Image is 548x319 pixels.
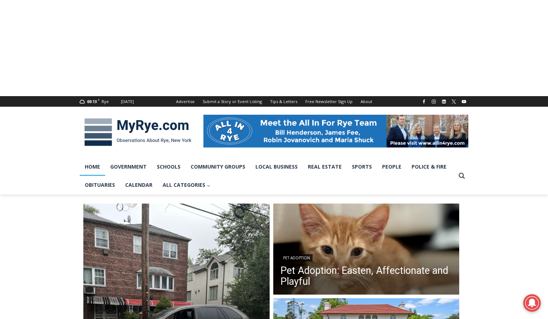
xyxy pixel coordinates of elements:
a: Home [80,158,105,176]
span: All Categories [163,181,210,189]
a: Free Newsletter Sign Up [301,96,357,107]
div: [DATE] [121,98,134,105]
a: Calendar [120,176,158,194]
a: Advertise [172,96,199,107]
a: Pet Adoption [281,254,313,261]
a: Schools [152,158,186,176]
a: Obituaries [80,176,120,194]
a: About [357,96,376,107]
button: View Search Form [455,169,468,182]
a: X [449,97,458,106]
a: Local Business [250,158,303,176]
a: Sports [347,158,377,176]
span: F [98,98,100,102]
a: Facebook [420,97,428,106]
div: Rye [102,98,109,105]
a: Linkedin [440,97,448,106]
a: Submit a Story or Event Listing [199,96,266,107]
a: YouTube [460,97,468,106]
a: Real Estate [303,158,347,176]
nav: Primary Navigation [80,158,455,194]
nav: Secondary Navigation [172,96,376,107]
img: All in for Rye [203,115,468,147]
a: Pet Adoption: Easten, Affectionate and Playful [281,265,452,287]
a: Read More Pet Adoption: Easten, Affectionate and Playful [273,204,460,297]
img: [PHOTO: Easten] [273,204,460,297]
img: MyRye.com [80,113,196,151]
a: People [377,158,406,176]
a: Tips & Letters [266,96,301,107]
span: 69.13 [87,99,97,104]
a: Community Groups [186,158,250,176]
a: Government [105,158,152,176]
a: Instagram [429,97,438,106]
a: Police & Fire [406,158,452,176]
a: All Categories [158,176,215,194]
